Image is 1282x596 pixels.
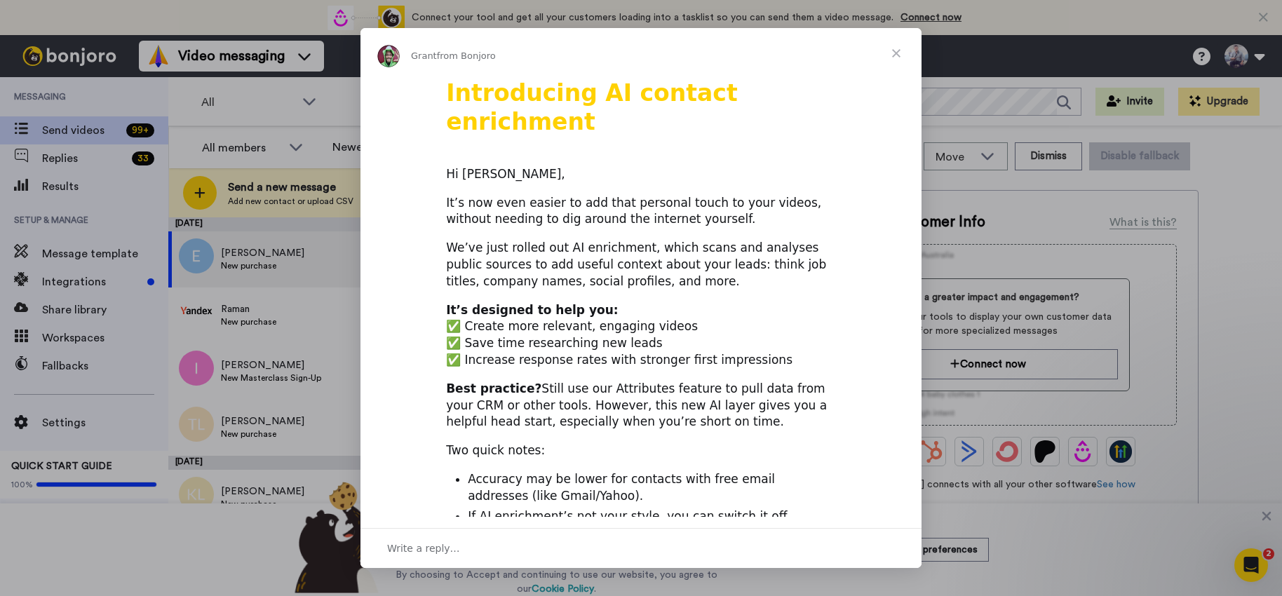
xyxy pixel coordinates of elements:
span: Write a reply… [387,539,460,557]
img: Profile image for Grant [377,45,400,67]
li: If AI enrichment’s not your style, you can switch it off anytime in your . [468,508,836,542]
div: Two quick notes: [446,442,836,459]
span: from Bonjoro [437,50,496,61]
div: ✅ Create more relevant, engaging videos ✅ Save time researching new leads ✅ Increase response rat... [446,302,836,369]
div: Open conversation and reply [360,528,922,568]
b: Introducing AI contact enrichment [446,79,738,135]
div: Hi [PERSON_NAME], [446,166,836,183]
div: We’ve just rolled out AI enrichment, which scans and analyses public sources to add useful contex... [446,240,836,290]
span: Close [871,28,922,79]
div: It’s now even easier to add that personal touch to your videos, without needing to dig around the... [446,195,836,229]
b: It’s designed to help you: [446,303,618,317]
li: Accuracy may be lower for contacts with free email addresses (like Gmail/Yahoo). [468,471,836,505]
span: Grant [411,50,437,61]
div: Still use our Attributes feature to pull data from your CRM or other tools. However, this new AI ... [446,381,836,431]
b: Best practice? [446,381,541,395]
